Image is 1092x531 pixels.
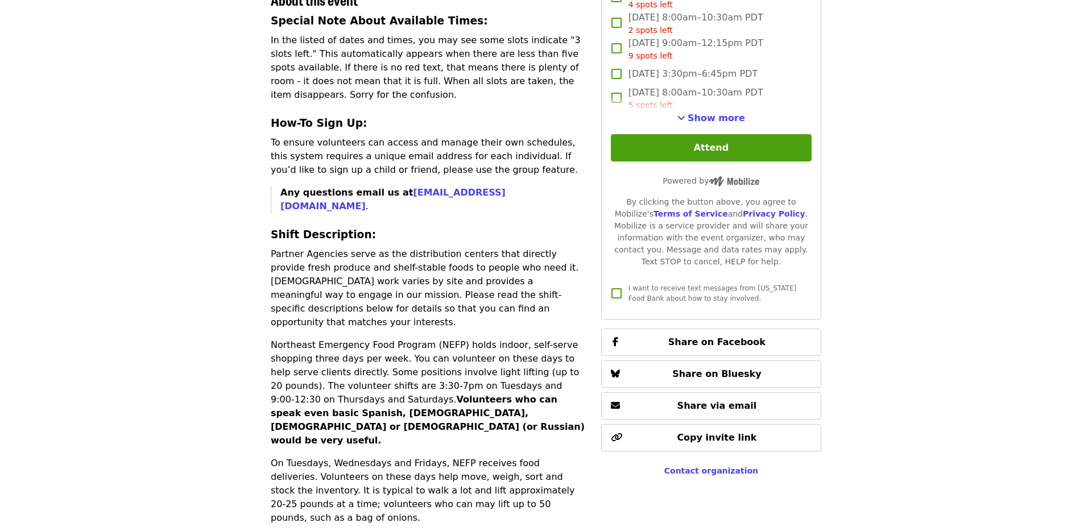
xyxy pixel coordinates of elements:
strong: Any questions email us at [280,187,506,211]
strong: Special Note About Available Times: [271,15,488,27]
div: By clicking the button above, you agree to Mobilize's and . Mobilize is a service provider and wi... [611,196,812,268]
button: Attend [611,134,812,161]
img: Powered by Mobilize [709,176,759,186]
span: I want to receive text messages from [US_STATE] Food Bank about how to stay involved. [628,284,796,302]
span: [DATE] 8:00am–10:30am PDT [628,11,763,36]
button: Share via email [601,392,821,420]
p: In the listed of dates and times, you may see some slots indicate "3 slots left." This automatica... [271,34,588,102]
span: Show more [688,113,745,123]
button: Share on Facebook [601,329,821,356]
span: [DATE] 9:00am–12:15pm PDT [628,36,763,62]
span: Copy invite link [677,432,756,443]
p: To ensure volunteers can access and manage their own schedules, this system requires a unique ema... [271,136,588,177]
span: 2 spots left [628,26,673,35]
span: Powered by [663,176,759,185]
strong: Shift Description: [271,229,376,240]
span: [DATE] 8:00am–10:30am PDT [628,86,763,111]
span: [DATE] 3:30pm–6:45pm PDT [628,67,758,81]
span: Share on Facebook [668,337,766,347]
strong: How-To Sign Up: [271,117,367,129]
p: Partner Agencies serve as the distribution centers that directly provide fresh produce and shelf-... [271,247,588,329]
span: 5 spots left [628,101,673,110]
span: Share via email [677,400,757,411]
a: Privacy Policy [743,209,805,218]
p: Northeast Emergency Food Program (NEFP) holds indoor, self-serve shopping three days per week. Yo... [271,338,588,447]
span: 9 spots left [628,51,673,60]
button: Copy invite link [601,424,821,451]
button: Share on Bluesky [601,360,821,388]
button: See more timeslots [677,111,745,125]
a: Contact organization [664,466,758,475]
p: . [280,186,588,213]
span: Share on Bluesky [672,368,762,379]
a: Terms of Service [653,209,728,218]
p: On Tuesdays, Wednesdays and Fridays, NEFP receives food deliveries. Volunteers on these days help... [271,457,588,525]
